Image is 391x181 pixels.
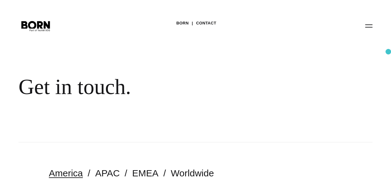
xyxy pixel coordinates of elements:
[49,168,83,178] a: America
[361,19,376,32] button: Open
[171,168,214,178] a: Worldwide
[19,74,278,100] div: Get in touch.
[196,19,216,28] a: Contact
[176,19,189,28] a: BORN
[132,168,158,178] a: EMEA
[95,168,120,178] a: APAC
